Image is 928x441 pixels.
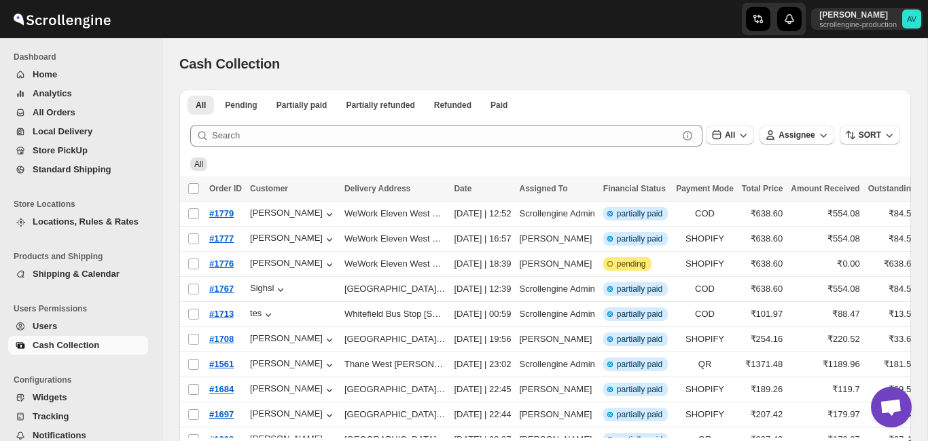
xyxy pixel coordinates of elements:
[516,327,599,352] td: [PERSON_NAME]
[617,309,662,320] span: partially paid
[196,100,206,111] span: All
[212,125,678,147] input: Search
[209,284,234,294] span: #1767
[868,184,916,193] span: Outstanding
[676,232,734,246] span: SHOPIFY
[209,257,234,271] button: #1776
[344,208,446,218] div: WeWork Eleven West – Coworking & Office Space in [GEOGRAPHIC_DATA], [GEOGRAPHIC_DATA] Baner Gaon ...
[791,184,859,193] span: Amount Received
[603,184,666,193] span: Financial Status
[617,208,662,219] span: partially paid
[250,383,336,397] button: [PERSON_NAME]
[346,100,414,111] span: Partially refunded
[454,184,471,193] span: Date
[33,430,86,440] span: Notifications
[617,334,662,345] span: partially paid
[516,277,599,302] td: Scrollengine Admin
[33,411,69,421] span: Tracking
[868,358,916,371] span: ₹181.52
[516,377,599,402] td: [PERSON_NAME]
[8,388,148,407] button: Widgets
[907,15,917,23] text: AV
[225,100,257,111] span: Pending
[209,307,234,321] button: #1713
[8,84,148,103] button: Analytics
[742,332,783,346] span: ₹254.16
[742,257,783,271] span: ₹638.60
[209,309,234,319] span: #1713
[344,184,411,193] span: Delivery Address
[344,384,446,394] div: [GEOGRAPHIC_DATA], [PERSON_NAME] Cooperative Housing Society Internal Road [GEOGRAPHIC_DATA]
[344,258,446,269] button: WeWork Eleven West – Coworking & Office Space in [GEOGRAPHIC_DATA], [GEOGRAPHIC_DATA] Baner Gaon ...
[33,269,120,279] span: Shipping & Calendar
[811,8,923,30] button: User menu
[344,233,446,244] button: WeWork Eleven West – Coworking & Office Space in [GEOGRAPHIC_DATA], [GEOGRAPHIC_DATA] Baner Gaon ...
[450,402,515,427] td: [DATE] | 22:44
[791,232,859,246] span: ₹554.08
[344,409,446,419] button: [GEOGRAPHIC_DATA], [PERSON_NAME] Cooperative Housing Society Internal Road [GEOGRAPHIC_DATA]
[8,317,148,336] button: Users
[676,358,734,371] span: QR
[516,302,599,327] td: Scrollengine Admin
[250,333,336,347] button: [PERSON_NAME]
[516,352,599,377] td: Scrollengine Admin
[791,207,859,220] span: ₹554.08
[791,307,859,321] span: ₹88.47
[819,9,897,20] p: [PERSON_NAME]
[859,130,881,140] span: SORT
[840,126,900,145] button: SORT
[742,232,783,246] span: ₹638.60
[676,307,734,321] span: COD
[250,184,288,193] span: Customer
[209,233,234,244] span: #1777
[871,387,912,427] div: Open chat
[902,9,921,28] span: Avinash Vishwakarma
[725,130,735,140] span: All
[791,358,859,371] span: ₹1189.96
[742,282,783,296] span: ₹638.60
[276,100,327,111] span: Partially paid
[33,321,57,331] span: Users
[250,408,336,422] div: [PERSON_NAME]
[344,359,446,369] button: Thane West [PERSON_NAME] Rangayatan Ghantali
[250,233,336,246] button: [PERSON_NAME]
[676,282,734,296] span: COD
[819,20,897,28] p: scrollengine-production
[33,216,139,227] span: Locations, Rules & Rates
[868,307,916,321] span: ₹13.50
[250,308,275,322] div: tes
[676,383,734,396] span: SHOPIFY
[8,212,148,231] button: Locations, Rules & Rates
[676,207,734,220] span: COD
[676,184,734,193] span: Payment Mode
[8,336,148,355] button: Cash Collection
[344,334,446,344] button: [GEOGRAPHIC_DATA], [PERSON_NAME] Cooperative Housing Society Internal Road [GEOGRAPHIC_DATA]
[617,409,662,420] span: partially paid
[344,309,446,319] button: Whitefield Bus Stop [STREET_ADDRESS] Vinayaka Layout [GEOGRAPHIC_DATA]
[706,126,754,145] button: All
[250,258,336,271] button: [PERSON_NAME]
[11,2,113,36] img: ScrollEngine
[742,408,783,421] span: ₹207.42
[33,69,57,79] span: Home
[8,65,148,84] button: Home
[14,303,154,314] span: Users Permissions
[209,258,234,269] span: #1776
[450,302,515,327] td: [DATE] | 00:59
[516,402,599,427] td: [PERSON_NAME]
[868,232,916,246] span: ₹84.52
[868,332,916,346] span: ₹33.64
[676,332,734,346] span: SHOPIFY
[742,383,783,396] span: ₹189.26
[14,199,154,210] span: Store Locations
[209,282,234,296] button: #1767
[209,232,234,246] button: #1777
[434,100,471,111] span: Refunded
[868,207,916,220] span: ₹84.52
